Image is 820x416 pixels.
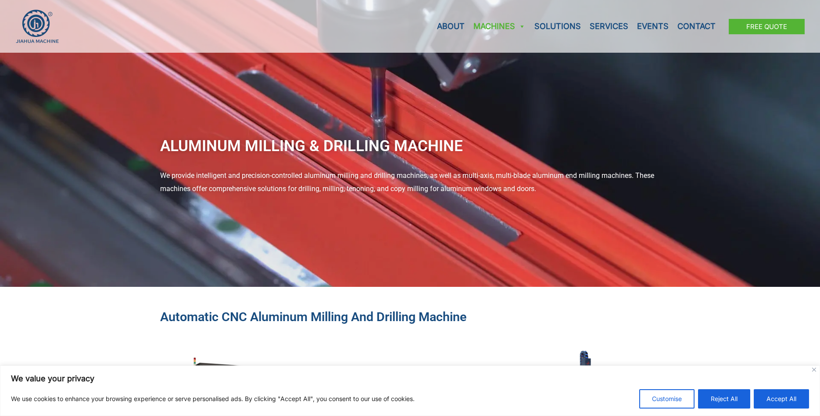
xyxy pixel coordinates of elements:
button: Customise [639,389,695,409]
p: We provide intelligent and precision-controlled aluminum milling and drilling machines, as well a... [160,169,660,195]
button: Reject All [698,389,750,409]
a: Free Quote [729,19,805,34]
h1: Aluminum Milling & Drilling Machine [160,132,660,160]
button: Accept All [754,389,809,409]
p: We use cookies to enhance your browsing experience or serve personalised ads. By clicking "Accept... [11,394,415,404]
h2: Automatic CNC Aluminum Milling and Drilling Machine [160,309,660,325]
img: Close [812,368,816,372]
img: JH Aluminium Window & Door Processing Machines [15,9,59,43]
p: We value your privacy [11,373,809,384]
